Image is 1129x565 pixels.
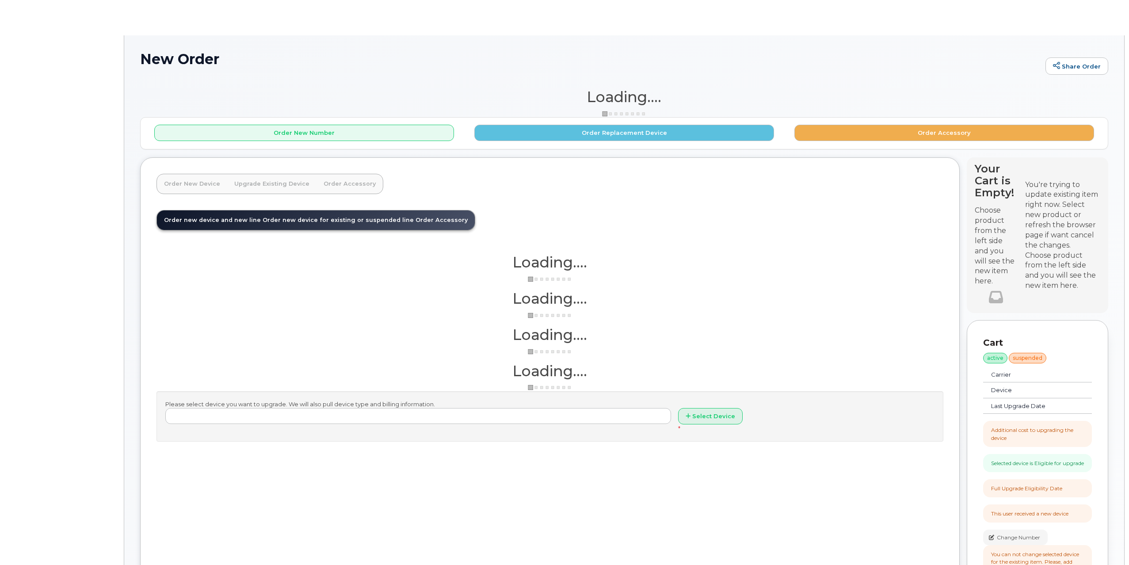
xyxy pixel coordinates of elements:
img: ajax-loader-3a6953c30dc77f0bf724df975f13086db4f4c1262e45940f03d1251963f1bf2e.gif [528,384,572,391]
span: Order Accessory [416,217,468,223]
h1: Loading.... [156,254,943,270]
a: Upgrade Existing Device [227,174,317,194]
div: active [983,353,1007,363]
h1: Loading.... [140,89,1108,105]
h1: Loading.... [156,327,943,343]
td: Last Upgrade Date [983,398,1072,414]
span: Order new device and new line [164,217,261,223]
div: suspended [1009,353,1046,363]
div: Additional cost to upgrading the device [991,426,1084,441]
div: Choose product from the left side and you will see the new item here. [1025,251,1100,291]
div: Please select device you want to upgrade. We will also pull device type and billing information. [156,391,943,442]
div: This user received a new device [991,510,1068,517]
button: Change Number [983,530,1048,545]
div: You're trying to update existing item right now. Select new product or refresh the browser page i... [1025,180,1100,251]
button: Order New Number [154,125,454,141]
h4: Your Cart is Empty! [975,163,1017,199]
button: Select Device [678,408,743,424]
div: Full Upgrade Eligibility Date [991,485,1062,492]
img: ajax-loader-3a6953c30dc77f0bf724df975f13086db4f4c1262e45940f03d1251963f1bf2e.gif [528,312,572,319]
span: Change Number [997,534,1040,542]
p: Choose product from the left side and you will see the new item here. [975,206,1017,286]
a: Share Order [1045,57,1108,75]
a: Order New Device [157,174,227,194]
img: ajax-loader-3a6953c30dc77f0bf724df975f13086db4f4c1262e45940f03d1251963f1bf2e.gif [528,276,572,282]
td: Device [983,382,1072,398]
button: Order Replacement Device [474,125,774,141]
h1: Loading.... [156,363,943,379]
button: Order Accessory [794,125,1094,141]
a: Order Accessory [317,174,383,194]
img: ajax-loader-3a6953c30dc77f0bf724df975f13086db4f4c1262e45940f03d1251963f1bf2e.gif [602,111,646,117]
td: Carrier [983,367,1072,383]
img: ajax-loader-3a6953c30dc77f0bf724df975f13086db4f4c1262e45940f03d1251963f1bf2e.gif [528,348,572,355]
div: Selected device is Eligible for upgrade [991,459,1084,467]
span: Order new device for existing or suspended line [263,217,414,223]
h1: Loading.... [156,290,943,306]
h1: New Order [140,51,1041,67]
p: Cart [983,336,1092,349]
